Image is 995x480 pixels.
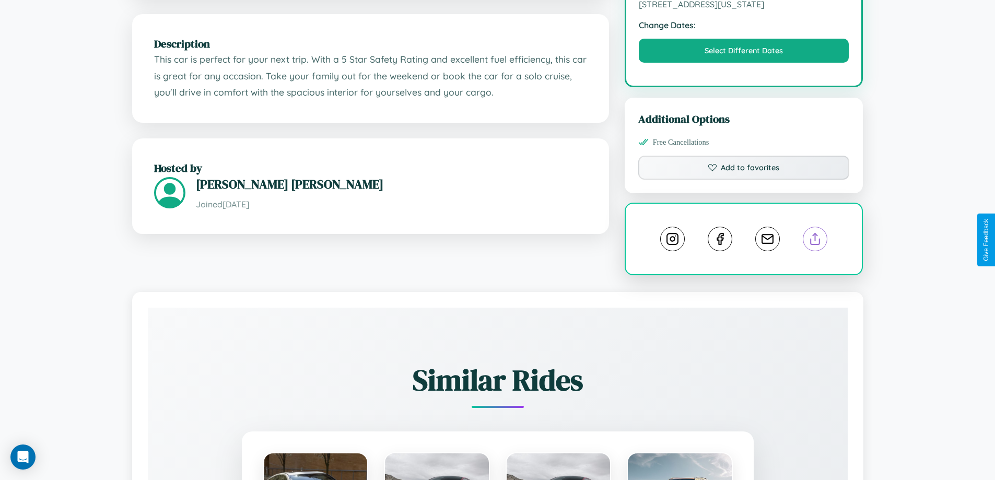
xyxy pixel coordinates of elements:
[154,51,587,101] p: This car is perfect for your next trip. With a 5 Star Safety Rating and excellent fuel efficiency...
[639,39,849,63] button: Select Different Dates
[639,20,849,30] strong: Change Dates:
[638,111,850,126] h3: Additional Options
[10,444,36,470] div: Open Intercom Messenger
[154,36,587,51] h2: Description
[196,175,587,193] h3: [PERSON_NAME] [PERSON_NAME]
[653,138,709,147] span: Free Cancellations
[154,160,587,175] h2: Hosted by
[982,219,990,261] div: Give Feedback
[638,156,850,180] button: Add to favorites
[184,360,811,400] h2: Similar Rides
[196,197,587,212] p: Joined [DATE]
